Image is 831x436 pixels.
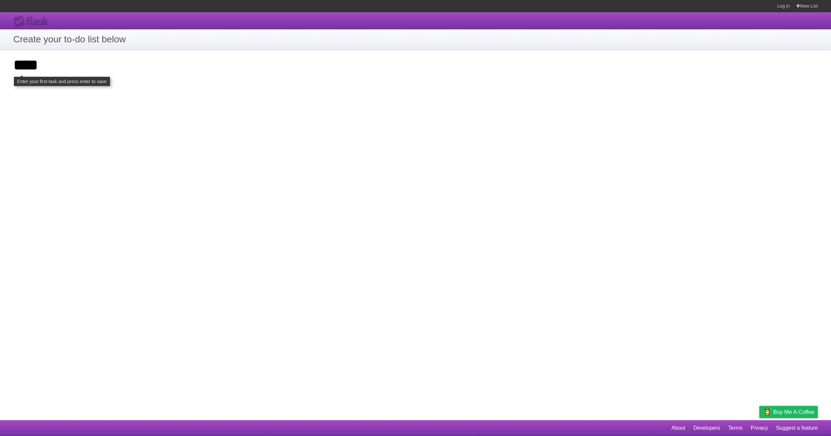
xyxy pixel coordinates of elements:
div: Flask [13,16,53,27]
span: Buy me a coffee [773,406,814,418]
a: Developers [693,422,720,434]
a: Suggest a feature [776,422,818,434]
h1: Create your to-do list below [13,32,818,46]
a: Privacy [751,422,768,434]
a: Terms [728,422,743,434]
a: Buy me a coffee [759,406,818,418]
a: About [671,422,685,434]
img: Buy me a coffee [763,406,772,417]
